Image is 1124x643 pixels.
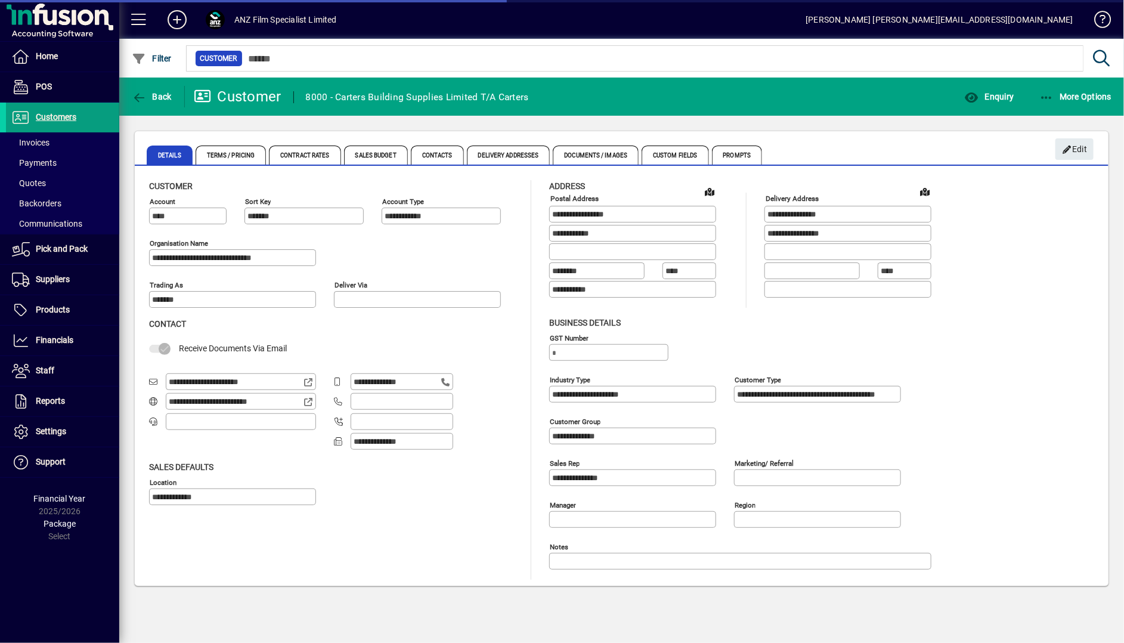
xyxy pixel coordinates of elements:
span: Customer [200,52,237,64]
button: Edit [1055,138,1094,160]
span: POS [36,82,52,91]
mat-label: Customer group [550,417,600,425]
a: Communications [6,214,119,234]
span: Terms / Pricing [196,146,267,165]
span: Back [132,92,172,101]
mat-label: Organisation name [150,239,208,248]
span: Settings [36,426,66,436]
span: Business details [549,318,621,327]
span: Sales defaults [149,462,213,472]
span: Reports [36,396,65,406]
mat-label: Trading as [150,281,183,289]
a: View on map [700,182,719,201]
mat-label: Notes [550,542,568,551]
span: Backorders [12,199,61,208]
span: Details [147,146,193,165]
mat-label: Sort key [245,197,271,206]
a: Invoices [6,132,119,153]
span: Customers [36,112,76,122]
a: Pick and Pack [6,234,119,264]
span: Edit [1062,140,1088,159]
span: Financial Year [34,494,86,503]
app-page-header-button: Back [119,86,185,107]
span: Custom Fields [642,146,708,165]
a: Quotes [6,173,119,193]
span: Staff [36,366,54,375]
span: Receive Documents Via Email [179,344,287,353]
mat-label: Customer type [735,375,781,384]
span: Products [36,305,70,314]
mat-label: Sales rep [550,459,580,467]
a: Support [6,447,119,477]
span: Customer [149,181,193,191]
a: Suppliers [6,265,119,295]
mat-label: GST Number [550,333,589,342]
button: Enquiry [961,86,1017,107]
span: Payments [12,158,57,168]
button: Filter [129,48,175,69]
span: Quotes [12,178,46,188]
a: Financials [6,326,119,355]
mat-label: Industry type [550,375,590,384]
span: Contract Rates [269,146,340,165]
span: More Options [1039,92,1112,101]
span: Invoices [12,138,49,147]
div: 8000 - Carters Building Supplies Limited T/A Carters [306,88,529,107]
div: Customer [194,87,281,106]
a: Reports [6,387,119,416]
span: Filter [132,54,172,63]
a: Knowledge Base [1085,2,1109,41]
span: Pick and Pack [36,244,88,254]
span: Address [549,181,585,191]
span: Enquiry [964,92,1014,101]
a: Backorders [6,193,119,214]
button: Profile [196,9,234,30]
button: More Options [1036,86,1115,107]
mat-label: Marketing/ Referral [735,459,794,467]
a: Staff [6,356,119,386]
span: Contact [149,319,186,329]
span: Documents / Images [553,146,639,165]
button: Back [129,86,175,107]
a: POS [6,72,119,102]
span: Support [36,457,66,466]
span: Package [44,519,76,528]
div: [PERSON_NAME] [PERSON_NAME][EMAIL_ADDRESS][DOMAIN_NAME] [806,10,1073,29]
mat-label: Region [735,500,755,509]
mat-label: Account Type [382,197,424,206]
mat-label: Account [150,197,175,206]
mat-label: Manager [550,500,576,509]
span: Sales Budget [344,146,408,165]
span: Delivery Addresses [467,146,550,165]
a: View on map [915,182,934,201]
a: Payments [6,153,119,173]
span: Contacts [411,146,464,165]
a: Settings [6,417,119,447]
div: ANZ Film Specialist Limited [234,10,337,29]
span: Communications [12,219,82,228]
span: Financials [36,335,73,345]
span: Suppliers [36,274,70,284]
span: Prompts [712,146,763,165]
a: Products [6,295,119,325]
a: Home [6,42,119,72]
button: Add [158,9,196,30]
mat-label: Deliver via [335,281,367,289]
mat-label: Location [150,478,177,486]
span: Home [36,51,58,61]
